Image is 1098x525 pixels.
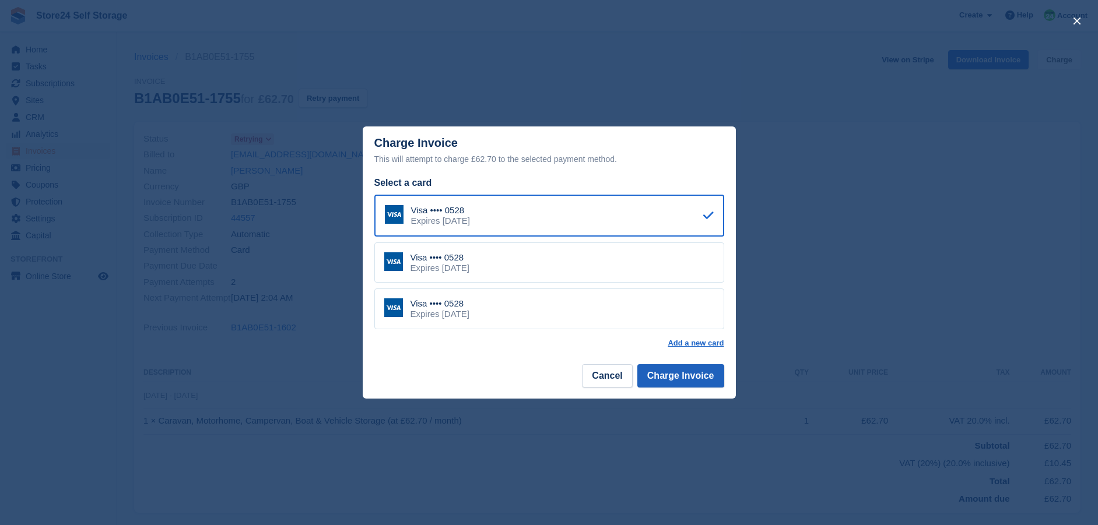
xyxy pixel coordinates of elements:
[385,205,404,224] img: Visa Logo
[668,339,724,348] a: Add a new card
[411,205,470,216] div: Visa •••• 0528
[374,152,724,166] div: This will attempt to charge £62.70 to the selected payment method.
[582,364,632,387] button: Cancel
[374,136,724,166] div: Charge Invoice
[411,309,469,319] div: Expires [DATE]
[374,176,724,190] div: Select a card
[384,298,403,317] img: Visa Logo
[1068,12,1086,30] button: close
[384,252,403,271] img: Visa Logo
[411,298,469,309] div: Visa •••• 0528
[411,216,470,226] div: Expires [DATE]
[637,364,724,387] button: Charge Invoice
[411,252,469,263] div: Visa •••• 0528
[411,263,469,273] div: Expires [DATE]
